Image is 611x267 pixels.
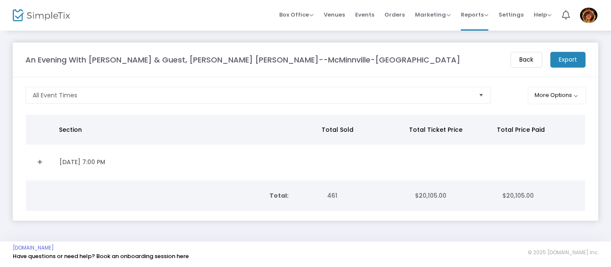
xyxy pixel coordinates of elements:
[475,87,487,103] button: Select
[499,4,524,26] span: Settings
[528,87,586,104] button: More Options
[327,191,337,200] span: 461
[415,191,446,200] span: $20,105.00
[25,54,460,65] m-panel-title: An Evening With [PERSON_NAME] & Guest, [PERSON_NAME] [PERSON_NAME]--McMinnville-[GEOGRAPHIC_DATA]
[534,11,552,19] span: Help
[13,244,54,251] a: [DOMAIN_NAME]
[279,11,314,19] span: Box Office
[31,155,49,169] a: Expand Details
[355,4,374,26] span: Events
[13,252,189,260] a: Have questions or need help? Book an onboarding session here
[409,125,462,134] span: Total Ticket Price
[550,52,586,68] m-button: Export
[33,91,77,99] span: All Event Times
[26,181,585,211] div: Data table
[317,115,404,145] th: Total Sold
[269,191,289,200] b: Total:
[54,115,317,145] th: Section
[26,115,585,180] div: Data table
[510,52,542,68] m-button: Back
[497,125,545,134] span: Total Price Paid
[528,249,598,256] span: © 2025 [DOMAIN_NAME] Inc.
[461,11,488,19] span: Reports
[324,4,345,26] span: Venues
[502,191,534,200] span: $20,105.00
[54,145,320,180] td: [DATE] 7:00 PM
[384,4,405,26] span: Orders
[415,11,451,19] span: Marketing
